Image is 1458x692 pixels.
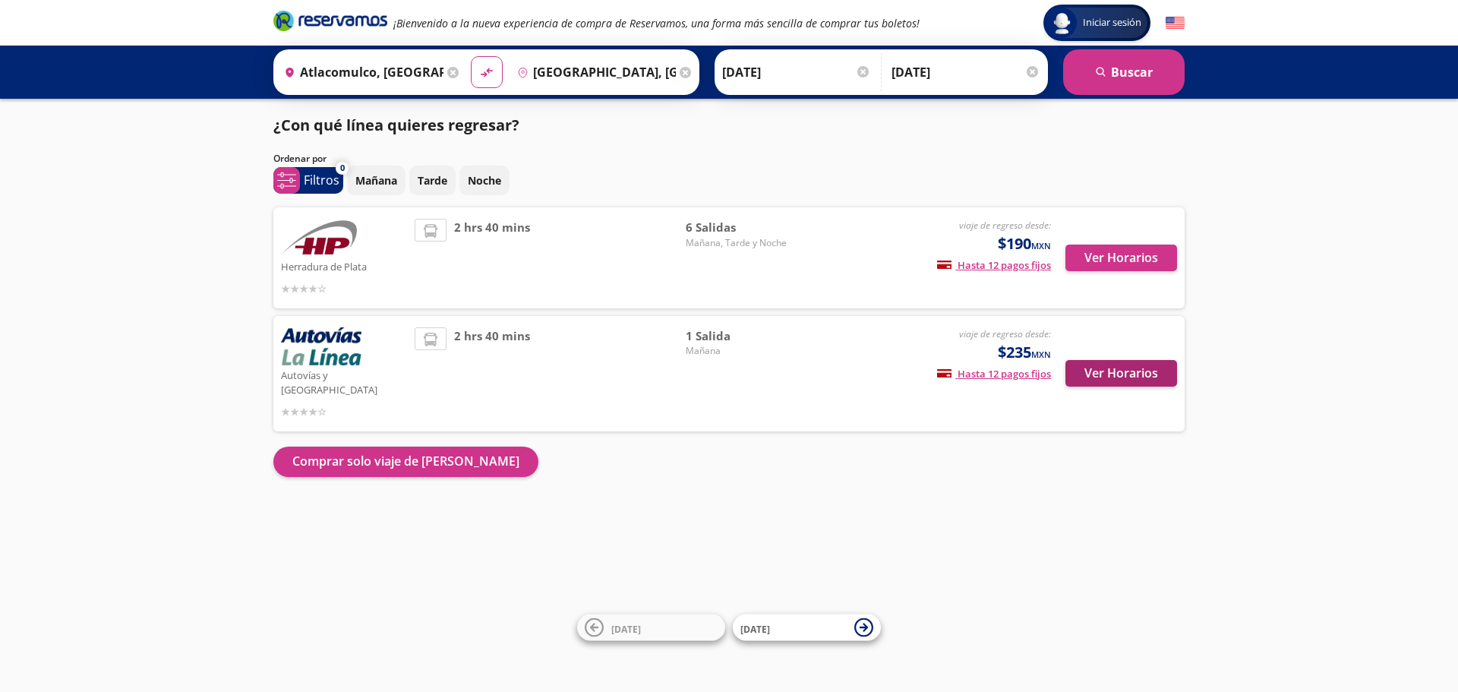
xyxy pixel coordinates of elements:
[1031,349,1051,360] small: MXN
[1065,360,1177,387] button: Ver Horarios
[273,167,343,194] button: 0Filtros
[1166,14,1185,33] button: English
[1077,15,1147,30] span: Iniciar sesión
[459,166,510,195] button: Noche
[393,16,920,30] em: ¡Bienvenido a la nueva experiencia de compra de Reservamos, una forma más sencilla de comprar tus...
[409,166,456,195] button: Tarde
[1065,245,1177,271] button: Ver Horarios
[454,219,530,297] span: 2 hrs 40 mins
[304,171,339,189] p: Filtros
[722,53,871,91] input: Elegir Fecha
[273,152,327,166] p: Ordenar por
[998,341,1051,364] span: $235
[686,327,792,345] span: 1 Salida
[468,172,501,188] p: Noche
[1063,49,1185,95] button: Buscar
[278,53,443,91] input: Buscar Origen
[740,622,770,635] span: [DATE]
[273,9,387,32] i: Brand Logo
[1031,240,1051,251] small: MXN
[611,622,641,635] span: [DATE]
[511,53,677,91] input: Buscar Destino
[937,367,1051,381] span: Hasta 12 pagos fijos
[959,327,1051,340] em: viaje de regreso desde:
[347,166,406,195] button: Mañana
[577,615,725,641] button: [DATE]
[686,344,792,358] span: Mañana
[340,162,345,175] span: 0
[273,9,387,36] a: Brand Logo
[281,327,361,365] img: Autovías y La Línea
[454,327,530,420] span: 2 hrs 40 mins
[273,447,538,477] button: Comprar solo viaje de [PERSON_NAME]
[281,257,407,275] p: Herradura de Plata
[733,615,881,641] button: [DATE]
[686,219,792,236] span: 6 Salidas
[273,114,519,137] p: ¿Con qué línea quieres regresar?
[418,172,447,188] p: Tarde
[998,232,1051,255] span: $190
[937,258,1051,272] span: Hasta 12 pagos fijos
[686,236,792,250] span: Mañana, Tarde y Noche
[892,53,1040,91] input: Opcional
[959,219,1051,232] em: viaje de regreso desde:
[355,172,397,188] p: Mañana
[281,365,407,398] p: Autovías y [GEOGRAPHIC_DATA]
[281,219,357,257] img: Herradura de Plata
